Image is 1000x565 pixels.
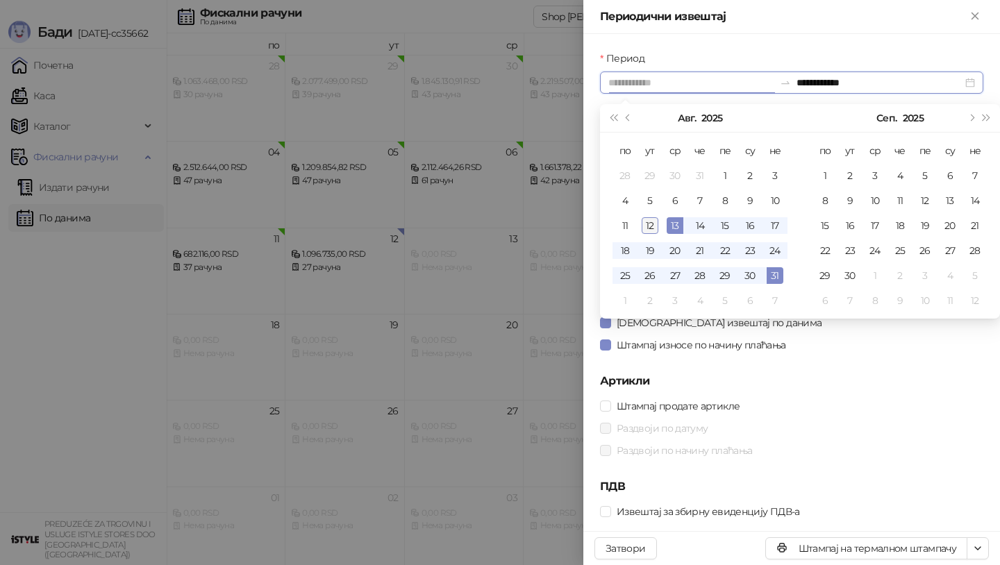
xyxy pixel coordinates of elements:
div: 1 [817,167,833,184]
td: 2025-08-09 [737,188,762,213]
div: 30 [667,167,683,184]
th: ср [662,138,687,163]
td: 2025-09-01 [612,288,637,313]
td: 2025-09-28 [962,238,987,263]
div: 24 [867,242,883,259]
td: 2025-09-25 [887,238,912,263]
td: 2025-08-24 [762,238,787,263]
div: 29 [717,267,733,284]
button: Изабери месец [876,104,897,132]
td: 2025-08-11 [612,213,637,238]
div: 4 [892,167,908,184]
div: 8 [717,192,733,209]
span: Извештај за збирну евиденцију ПДВ-а [611,504,806,519]
td: 2025-10-05 [962,263,987,288]
div: 19 [642,242,658,259]
td: 2025-09-04 [887,163,912,188]
button: Изабери месец [678,104,696,132]
th: по [812,138,837,163]
td: 2025-08-23 [737,238,762,263]
td: 2025-09-13 [937,188,962,213]
td: 2025-09-06 [737,288,762,313]
div: 8 [867,292,883,309]
th: ут [837,138,862,163]
td: 2025-09-05 [712,288,737,313]
td: 2025-09-21 [962,213,987,238]
div: 7 [767,292,783,309]
td: 2025-08-19 [637,238,662,263]
td: 2025-07-31 [687,163,712,188]
button: Следећа година (Control + right) [979,104,994,132]
div: 3 [867,167,883,184]
div: 6 [817,292,833,309]
th: не [962,138,987,163]
div: 1 [717,167,733,184]
td: 2025-09-26 [912,238,937,263]
td: 2025-09-08 [812,188,837,213]
td: 2025-08-14 [687,213,712,238]
td: 2025-08-25 [612,263,637,288]
td: 2025-08-15 [712,213,737,238]
div: 29 [642,167,658,184]
label: Период [600,51,653,66]
button: Претходни месец (PageUp) [621,104,636,132]
td: 2025-09-02 [637,288,662,313]
div: 21 [967,217,983,234]
th: че [687,138,712,163]
td: 2025-09-10 [862,188,887,213]
td: 2025-10-11 [937,288,962,313]
div: 18 [892,217,908,234]
div: 6 [942,167,958,184]
div: 9 [742,192,758,209]
td: 2025-08-20 [662,238,687,263]
div: 1 [617,292,633,309]
div: 23 [842,242,858,259]
td: 2025-10-02 [887,263,912,288]
div: 3 [917,267,933,284]
td: 2025-09-17 [862,213,887,238]
div: 7 [967,167,983,184]
div: 6 [742,292,758,309]
td: 2025-09-15 [812,213,837,238]
div: 11 [942,292,958,309]
td: 2025-08-01 [712,163,737,188]
td: 2025-09-24 [862,238,887,263]
td: 2025-10-10 [912,288,937,313]
span: Раздвоји по датуму [611,421,713,436]
div: 16 [842,217,858,234]
th: су [737,138,762,163]
div: 17 [867,217,883,234]
div: 14 [692,217,708,234]
div: 28 [692,267,708,284]
div: 21 [692,242,708,259]
div: 10 [917,292,933,309]
div: 27 [942,242,958,259]
td: 2025-08-28 [687,263,712,288]
div: 22 [817,242,833,259]
div: 16 [742,217,758,234]
div: 31 [692,167,708,184]
td: 2025-08-17 [762,213,787,238]
td: 2025-08-12 [637,213,662,238]
td: 2025-09-22 [812,238,837,263]
td: 2025-07-28 [612,163,637,188]
td: 2025-09-11 [887,188,912,213]
button: Следећи месец (PageDown) [963,104,978,132]
div: 30 [842,267,858,284]
div: 3 [767,167,783,184]
div: 2 [642,292,658,309]
div: 27 [667,267,683,284]
div: 12 [642,217,658,234]
td: 2025-09-01 [812,163,837,188]
td: 2025-09-18 [887,213,912,238]
td: 2025-08-02 [737,163,762,188]
td: 2025-08-06 [662,188,687,213]
td: 2025-08-03 [762,163,787,188]
td: 2025-09-12 [912,188,937,213]
td: 2025-08-16 [737,213,762,238]
td: 2025-08-27 [662,263,687,288]
span: swap-right [780,77,791,88]
div: 26 [642,267,658,284]
div: 28 [967,242,983,259]
th: пе [912,138,937,163]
